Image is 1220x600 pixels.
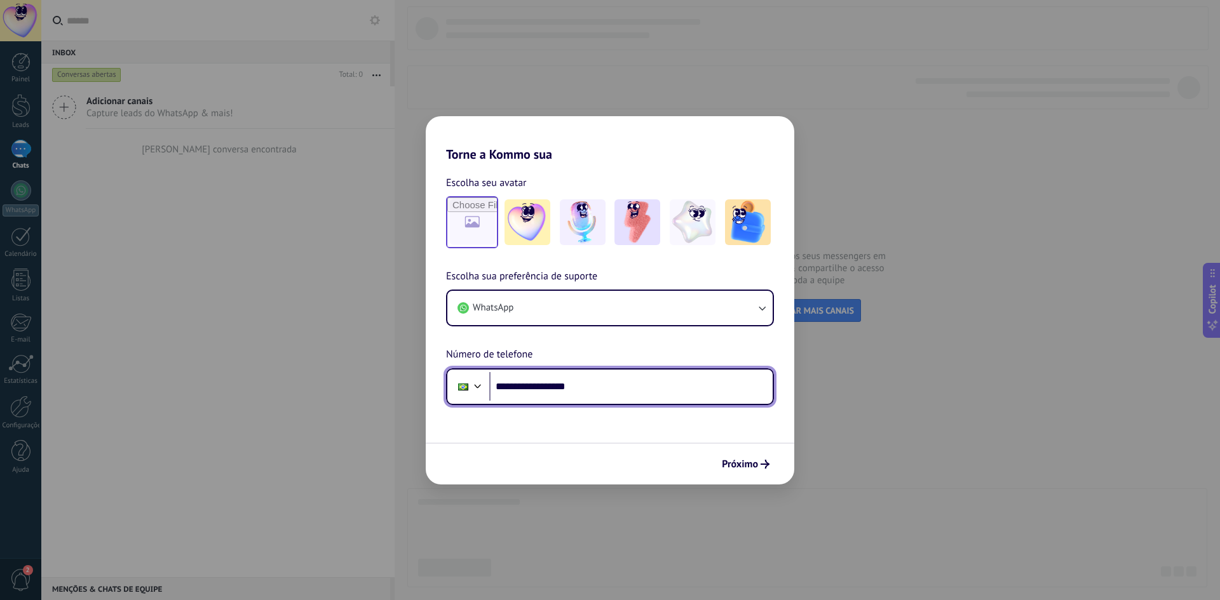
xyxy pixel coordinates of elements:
button: Próximo [716,453,775,475]
img: -1.jpeg [505,199,550,245]
h2: Torne a Kommo sua [426,116,794,162]
img: -4.jpeg [670,199,715,245]
button: WhatsApp [447,291,773,325]
img: -2.jpeg [560,199,606,245]
img: -3.jpeg [614,199,660,245]
div: Brazil: + 55 [451,373,475,400]
span: WhatsApp [473,302,513,314]
img: -5.jpeg [725,199,771,245]
span: Escolha seu avatar [446,175,527,191]
span: Escolha sua preferência de suporte [446,269,597,285]
span: Número de telefone [446,347,532,363]
span: Próximo [722,460,758,469]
